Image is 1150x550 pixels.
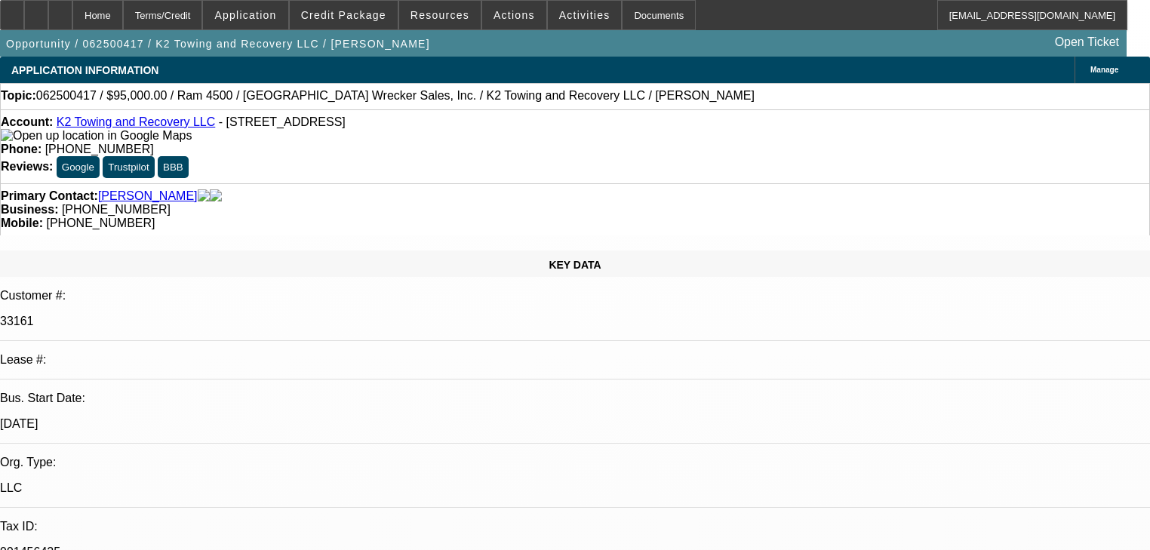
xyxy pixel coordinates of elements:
[203,1,287,29] button: Application
[399,1,481,29] button: Resources
[214,9,276,21] span: Application
[1,129,192,142] a: View Google Maps
[1,129,192,143] img: Open up location in Google Maps
[482,1,546,29] button: Actions
[219,115,346,128] span: - [STREET_ADDRESS]
[98,189,198,203] a: [PERSON_NAME]
[1049,29,1125,55] a: Open Ticket
[559,9,610,21] span: Activities
[36,89,755,103] span: 062500417 / $95,000.00 / Ram 4500 / [GEOGRAPHIC_DATA] Wrecker Sales, Inc. / K2 Towing and Recover...
[57,156,100,178] button: Google
[45,143,154,155] span: [PHONE_NUMBER]
[1,203,58,216] strong: Business:
[11,64,158,76] span: APPLICATION INFORMATION
[1,217,43,229] strong: Mobile:
[158,156,189,178] button: BBB
[103,156,154,178] button: Trustpilot
[1090,66,1118,74] span: Manage
[1,189,98,203] strong: Primary Contact:
[1,160,53,173] strong: Reviews:
[1,143,42,155] strong: Phone:
[198,189,210,203] img: facebook-icon.png
[210,189,222,203] img: linkedin-icon.png
[1,115,53,128] strong: Account:
[57,115,216,128] a: K2 Towing and Recovery LLC
[548,1,622,29] button: Activities
[6,38,430,50] span: Opportunity / 062500417 / K2 Towing and Recovery LLC / [PERSON_NAME]
[46,217,155,229] span: [PHONE_NUMBER]
[1,89,36,103] strong: Topic:
[494,9,535,21] span: Actions
[62,203,171,216] span: [PHONE_NUMBER]
[549,259,601,271] span: KEY DATA
[410,9,469,21] span: Resources
[301,9,386,21] span: Credit Package
[290,1,398,29] button: Credit Package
